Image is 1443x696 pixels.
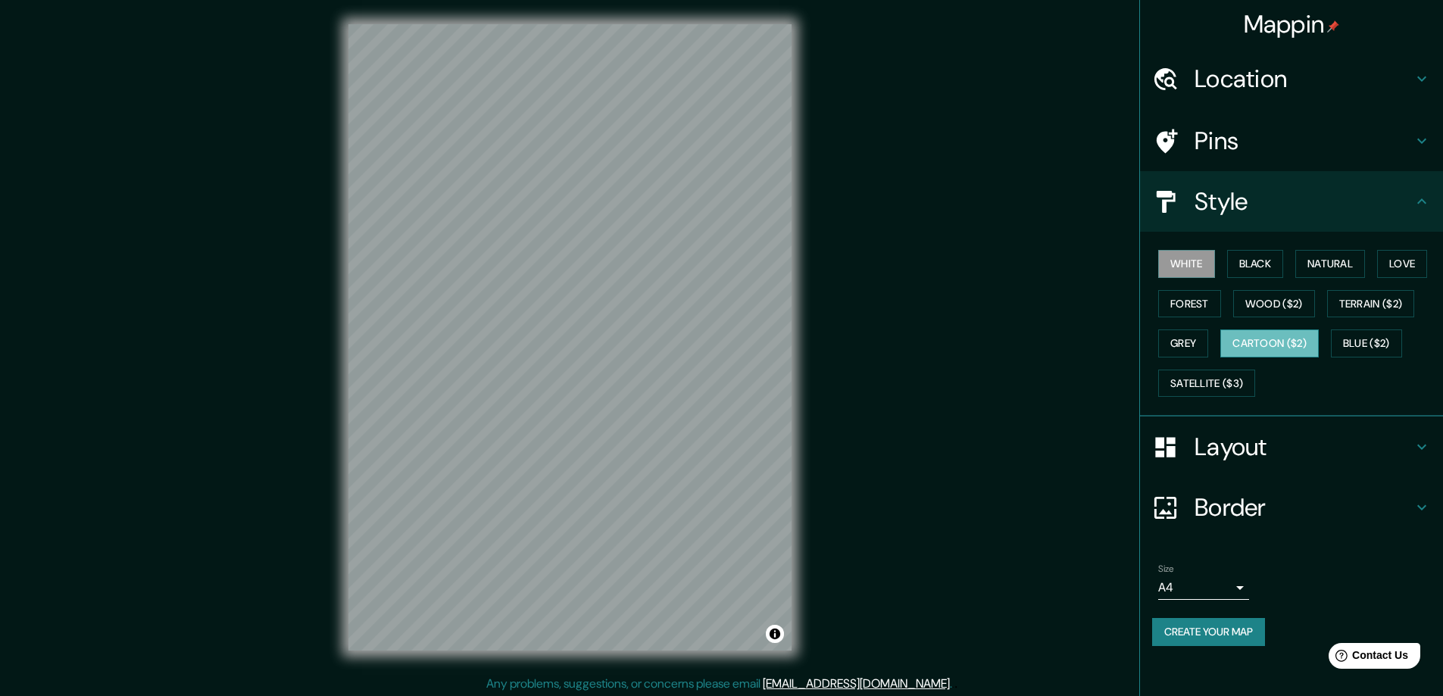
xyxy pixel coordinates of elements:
[1308,637,1426,679] iframe: Help widget launcher
[1152,618,1265,646] button: Create your map
[1295,250,1365,278] button: Natural
[1195,432,1413,462] h4: Layout
[1158,370,1255,398] button: Satellite ($3)
[1158,563,1174,576] label: Size
[1140,171,1443,232] div: Style
[1377,250,1427,278] button: Love
[1195,492,1413,523] h4: Border
[1158,250,1215,278] button: White
[1220,329,1319,357] button: Cartoon ($2)
[1327,290,1415,318] button: Terrain ($2)
[1244,9,1340,39] h4: Mappin
[1158,290,1221,318] button: Forest
[952,675,954,693] div: .
[1227,250,1284,278] button: Black
[763,676,950,691] a: [EMAIL_ADDRESS][DOMAIN_NAME]
[348,24,792,651] canvas: Map
[486,675,952,693] p: Any problems, suggestions, or concerns please email .
[766,625,784,643] button: Toggle attribution
[1331,329,1402,357] button: Blue ($2)
[1233,290,1315,318] button: Wood ($2)
[1195,64,1413,94] h4: Location
[1195,186,1413,217] h4: Style
[1140,417,1443,477] div: Layout
[1327,20,1339,33] img: pin-icon.png
[1140,111,1443,171] div: Pins
[1140,48,1443,109] div: Location
[954,675,957,693] div: .
[1195,126,1413,156] h4: Pins
[1158,329,1208,357] button: Grey
[1158,576,1249,600] div: A4
[1140,477,1443,538] div: Border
